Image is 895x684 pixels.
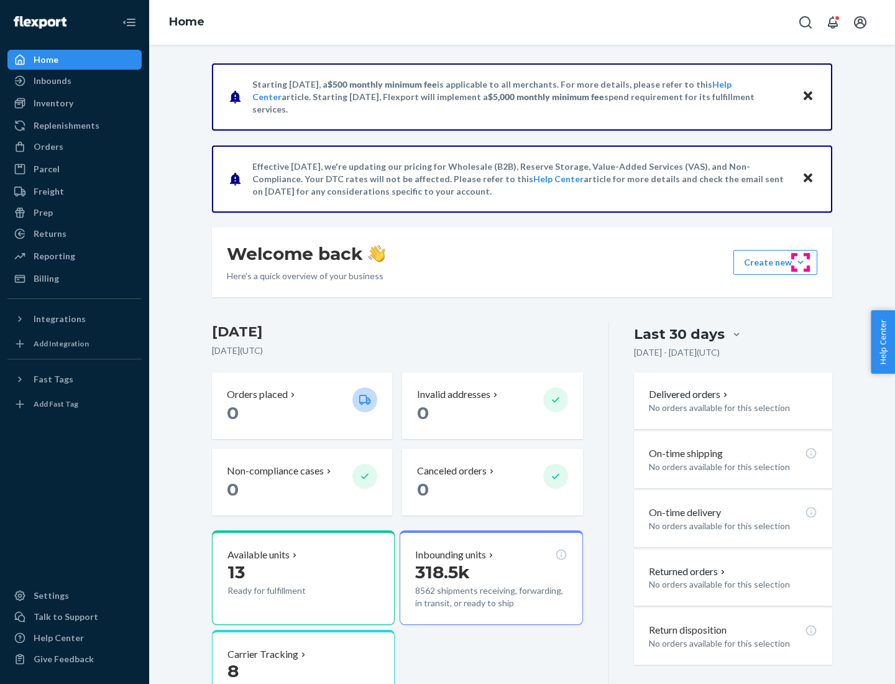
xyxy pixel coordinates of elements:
[634,346,720,359] p: [DATE] - [DATE] ( UTC )
[649,402,817,414] p: No orders available for this selection
[533,173,584,184] a: Help Center
[800,88,816,106] button: Close
[7,137,142,157] a: Orders
[14,16,67,29] img: Flexport logo
[34,632,84,644] div: Help Center
[34,53,58,66] div: Home
[212,344,583,357] p: [DATE] ( UTC )
[7,649,142,669] button: Give Feedback
[34,75,71,87] div: Inbounds
[415,562,470,583] span: 318.5k
[400,530,582,625] button: Inbounding units318.5k8562 shipments receiving, forwarding, in transit, or ready to ship
[34,399,78,409] div: Add Fast Tag
[649,565,728,579] button: Returned orders
[227,548,290,562] p: Available units
[820,10,845,35] button: Open notifications
[227,647,298,662] p: Carrier Tracking
[649,461,817,473] p: No orders available for this selection
[649,520,817,532] p: No orders available for this selection
[34,373,73,386] div: Fast Tags
[212,530,395,625] button: Available units13Ready for fulfillment
[402,372,582,439] button: Invalid addresses 0
[227,387,288,402] p: Orders placed
[328,79,437,90] span: $500 monthly minimum fee
[415,548,486,562] p: Inbounding units
[7,369,142,389] button: Fast Tags
[7,182,142,201] a: Freight
[34,313,86,325] div: Integrations
[733,250,817,275] button: Create new
[34,338,89,349] div: Add Integration
[34,250,75,262] div: Reporting
[7,607,142,627] a: Talk to Support
[415,585,567,609] p: 8562 shipments receiving, forwarding, in transit, or ready to ship
[34,653,94,665] div: Give Feedback
[634,325,725,344] div: Last 30 days
[34,206,53,219] div: Prep
[7,309,142,329] button: Integrations
[34,141,63,153] div: Orders
[488,91,604,102] span: $5,000 monthly minimum fee
[7,394,142,414] a: Add Fast Tag
[7,586,142,606] a: Settings
[212,322,583,342] h3: [DATE]
[7,116,142,136] a: Replenishments
[34,163,60,175] div: Parcel
[7,159,142,179] a: Parcel
[34,589,69,602] div: Settings
[212,372,392,439] button: Orders placed 0
[34,97,73,109] div: Inventory
[252,160,790,198] p: Effective [DATE], we're updating our pricing for Wholesale (B2B), Reserve Storage, Value-Added Se...
[7,50,142,70] a: Home
[227,243,385,265] h1: Welcome back
[7,224,142,244] a: Returns
[800,170,816,188] button: Close
[793,10,818,35] button: Open Search Box
[368,245,385,262] img: hand-wave emoji
[227,402,239,423] span: 0
[34,119,99,132] div: Replenishments
[7,93,142,113] a: Inventory
[649,578,817,591] p: No orders available for this selection
[34,228,67,240] div: Returns
[7,269,142,289] a: Billing
[34,272,59,285] div: Billing
[649,387,730,402] button: Delivered orders
[252,78,790,116] p: Starting [DATE], a is applicable to all merchants. For more details, please refer to this article...
[417,479,429,500] span: 0
[169,15,204,29] a: Home
[417,402,429,423] span: 0
[402,449,582,515] button: Canceled orders 0
[7,628,142,648] a: Help Center
[649,623,727,637] p: Return disposition
[7,203,142,223] a: Prep
[34,185,64,198] div: Freight
[159,4,214,40] ol: breadcrumbs
[7,71,142,91] a: Inbounds
[649,446,723,461] p: On-time shipping
[649,637,817,650] p: No orders available for this selection
[227,270,385,282] p: Here’s a quick overview of your business
[417,387,490,402] p: Invalid addresses
[227,562,245,583] span: 13
[649,506,721,520] p: On-time delivery
[871,310,895,374] button: Help Center
[212,449,392,515] button: Non-compliance cases 0
[227,660,239,682] span: 8
[227,585,342,597] p: Ready for fulfillment
[417,464,487,478] p: Canceled orders
[34,611,98,623] div: Talk to Support
[7,334,142,354] a: Add Integration
[848,10,873,35] button: Open account menu
[117,10,142,35] button: Close Navigation
[227,479,239,500] span: 0
[227,464,324,478] p: Non-compliance cases
[7,246,142,266] a: Reporting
